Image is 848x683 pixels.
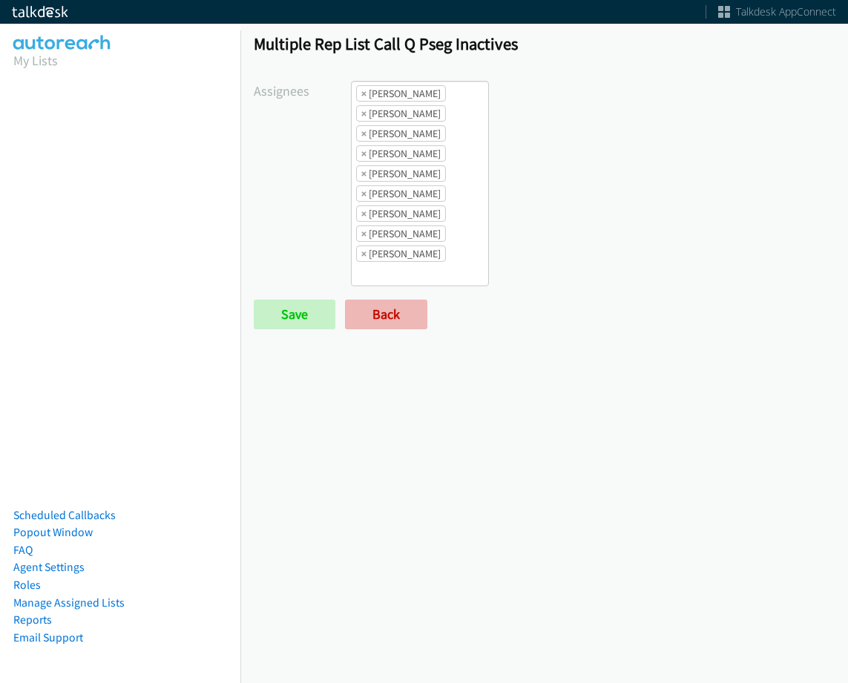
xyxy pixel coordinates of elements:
span: × [361,146,367,161]
h1: Multiple Rep List Call Q Pseg Inactives [254,33,835,54]
span: × [361,246,367,261]
a: FAQ [13,543,33,557]
li: Cathy Shahan [356,105,446,122]
span: × [361,126,367,141]
li: Daquaya Johnson [356,145,446,162]
span: × [361,166,367,181]
span: × [361,106,367,121]
a: Agent Settings [13,560,85,574]
li: Trevonna Lancaster [356,245,446,262]
li: Tatiana Medina [356,225,446,242]
li: Jasmin Martinez [356,165,446,182]
span: × [361,86,367,101]
li: Alana Ruiz [356,85,446,102]
a: Scheduled Callbacks [13,508,116,522]
a: Talkdesk AppConnect [718,4,836,19]
li: Charles Ross [356,125,446,142]
a: My Lists [13,52,58,69]
li: Rodnika Murphy [356,205,446,222]
a: Manage Assigned Lists [13,595,125,610]
a: Roles [13,578,41,592]
a: Email Support [13,630,83,644]
span: × [361,186,367,201]
li: Jordan Stehlik [356,185,446,202]
label: Assignees [254,81,351,101]
a: Popout Window [13,525,93,539]
a: Reports [13,613,52,627]
span: × [361,206,367,221]
a: Back [345,300,427,329]
input: Save [254,300,335,329]
span: × [361,226,367,241]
